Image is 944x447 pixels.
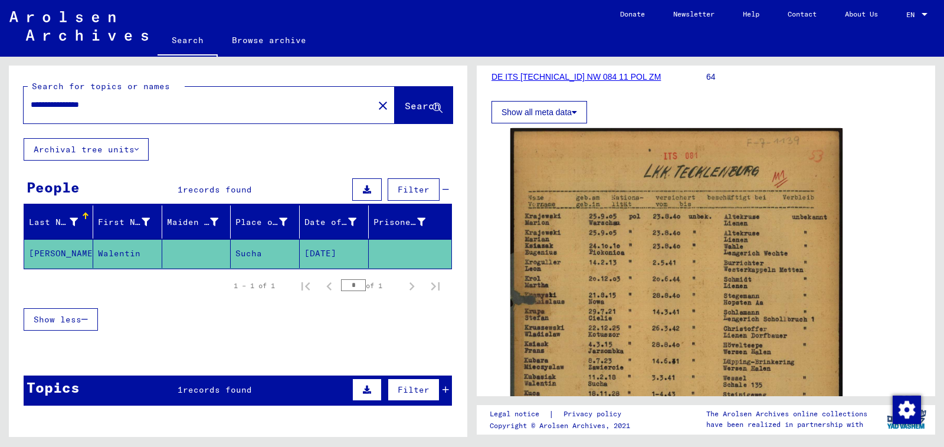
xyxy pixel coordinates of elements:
button: First page [294,274,317,298]
p: The Arolsen Archives online collections [706,409,867,419]
mat-header-cell: Place of Birth [231,205,300,239]
button: Previous page [317,274,341,298]
div: First Name [98,216,150,229]
span: Search [405,100,440,112]
span: Filter [398,384,430,395]
div: First Name [98,213,165,231]
mat-header-cell: Date of Birth [300,205,369,239]
button: Show all meta data [491,101,587,123]
div: Date of Birth [304,216,356,229]
div: 1 – 1 of 1 [234,280,275,291]
div: Topics [27,377,80,398]
a: Browse archive [218,26,320,54]
div: Change consent [892,395,920,423]
button: Clear [371,93,395,117]
span: EN [906,11,919,19]
button: Filter [388,379,440,401]
img: Change consent [893,396,921,424]
div: Last Name [29,213,93,231]
mat-header-cell: Maiden Name [162,205,231,239]
button: Show less [24,308,98,331]
mat-cell: [DATE] [300,239,369,268]
mat-cell: Walentin [93,239,162,268]
span: records found [183,184,252,195]
span: records found [183,384,252,395]
mat-cell: [PERSON_NAME] [24,239,93,268]
a: Search [158,26,218,57]
span: 1 [178,184,183,195]
a: DE ITS [TECHNICAL_ID] NW 084 11 POL ZM [491,72,661,81]
span: Show less [34,314,81,325]
p: have been realized in partnership with [706,419,867,430]
div: of 1 [341,280,400,291]
mat-header-cell: Prisoner # [369,205,451,239]
div: People [27,177,80,198]
div: Place of Birth [235,213,302,231]
mat-header-cell: First Name [93,205,162,239]
button: Filter [388,178,440,201]
div: Prisoner # [373,216,425,229]
div: Date of Birth [304,213,371,231]
div: Maiden Name [167,213,234,231]
div: Last Name [29,216,78,229]
button: Search [395,87,453,123]
mat-label: Search for topics or names [32,81,170,92]
a: Privacy policy [554,408,635,420]
p: Copyright © Arolsen Archives, 2021 [490,420,635,431]
div: Place of Birth [235,216,287,229]
mat-icon: close [376,99,390,113]
button: Next page [400,274,424,298]
img: Arolsen_neg.svg [9,11,148,41]
mat-cell: Sucha [231,239,300,268]
mat-header-cell: Last Name [24,205,93,239]
img: yv_logo.png [884,404,929,434]
div: | [490,408,635,420]
a: Legal notice [490,408,549,420]
span: 1 [178,384,183,395]
span: Filter [398,184,430,195]
button: Archival tree units [24,138,149,161]
div: Prisoner # [373,213,440,231]
div: Maiden Name [167,216,219,229]
button: Last page [424,274,447,298]
p: 64 [706,71,920,83]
